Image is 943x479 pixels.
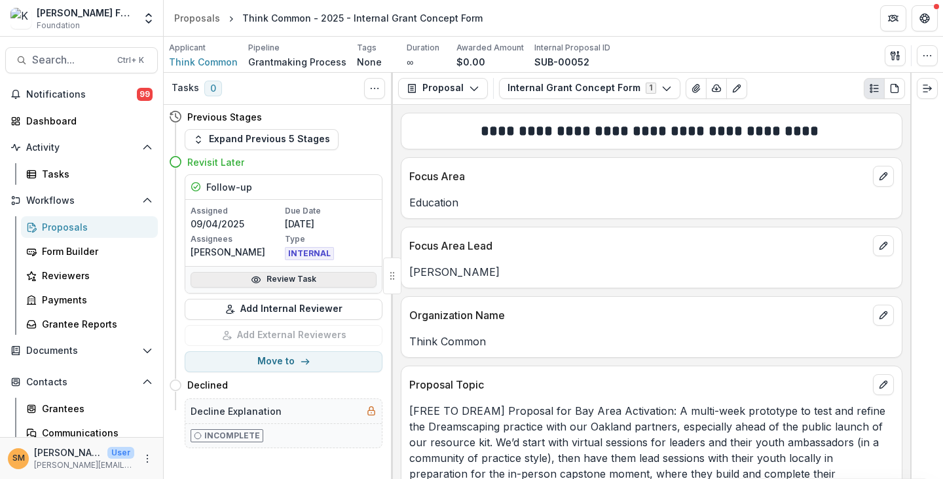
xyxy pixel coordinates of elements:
a: Grantee Reports [21,313,158,335]
button: Partners [880,5,906,31]
a: Review Task [191,272,377,288]
a: Dashboard [5,110,158,132]
button: View Attached Files [686,78,707,99]
p: [PERSON_NAME][EMAIL_ADDRESS][PERSON_NAME][DOMAIN_NAME] [34,459,134,471]
button: Internal Grant Concept Form1 [499,78,680,99]
span: Search... [32,54,109,66]
span: Activity [26,142,137,153]
button: Expand right [917,78,938,99]
h5: Decline Explanation [191,404,282,418]
button: Expand Previous 5 Stages [185,129,339,150]
button: Add Internal Reviewer [185,299,382,320]
div: Dashboard [26,114,147,128]
p: Grantmaking Process [248,55,346,69]
button: Open Workflows [5,190,158,211]
button: edit [873,166,894,187]
div: Think Common - 2025 - Internal Grant Concept Form [242,11,483,25]
p: Organization Name [409,307,868,323]
h4: Declined [187,378,228,392]
p: Duration [407,42,439,54]
p: Proposal Topic [409,377,868,393]
button: Open Contacts [5,372,158,393]
div: [PERSON_NAME] Foundation [37,6,134,20]
p: Focus Area [409,168,868,184]
button: Add External Reviewers [185,325,382,346]
h4: Previous Stages [187,110,262,124]
p: $0.00 [456,55,485,69]
p: SUB-00052 [534,55,589,69]
button: Proposal [398,78,488,99]
p: [DATE] [285,217,377,231]
button: Open Activity [5,137,158,158]
a: Tasks [21,163,158,185]
span: 99 [137,88,153,101]
p: Type [285,233,377,245]
div: Proposals [174,11,220,25]
div: Ctrl + K [115,53,147,67]
p: Pipeline [248,42,280,54]
h5: Follow-up [206,180,252,194]
a: Form Builder [21,240,158,262]
p: ∞ [407,55,413,69]
p: Focus Area Lead [409,238,868,254]
a: Think Common [169,55,238,69]
p: [PERSON_NAME] [34,446,102,459]
p: Due Date [285,205,377,217]
p: Awarded Amount [456,42,524,54]
img: Kapor Foundation [10,8,31,29]
div: Tasks [42,167,147,181]
span: Contacts [26,377,137,388]
button: edit [873,305,894,326]
button: Open entity switcher [139,5,158,31]
button: edit [873,374,894,395]
div: Subina Mahal [12,454,25,463]
button: Get Help [912,5,938,31]
a: Payments [21,289,158,311]
a: Communications [21,422,158,444]
p: Assignees [191,233,282,245]
button: Toggle View Cancelled Tasks [364,78,385,99]
button: Move to [185,351,382,372]
button: edit [873,235,894,256]
span: Foundation [37,20,80,31]
h3: Tasks [172,83,199,94]
button: Search... [5,47,158,73]
p: Think Common [409,334,894,349]
div: Proposals [42,220,147,234]
button: Open Documents [5,340,158,361]
span: Workflows [26,195,137,206]
button: PDF view [884,78,905,99]
p: Internal Proposal ID [534,42,610,54]
p: Applicant [169,42,206,54]
button: More [139,451,155,467]
p: Tags [357,42,377,54]
button: Edit as form [726,78,747,99]
span: INTERNAL [285,247,334,260]
div: Form Builder [42,244,147,258]
span: Documents [26,345,137,356]
div: Grantee Reports [42,317,147,331]
h4: Revisit Later [187,155,244,169]
p: User [107,447,134,459]
p: Assigned [191,205,282,217]
span: 0 [204,81,222,96]
p: None [357,55,382,69]
p: Education [409,195,894,210]
a: Proposals [169,9,225,28]
p: [PERSON_NAME] [409,264,894,280]
button: Plaintext view [864,78,885,99]
p: [PERSON_NAME] [191,245,282,259]
button: Notifications99 [5,84,158,105]
a: Grantees [21,398,158,419]
div: Grantees [42,402,147,415]
p: 09/04/2025 [191,217,282,231]
a: Proposals [21,216,158,238]
div: Payments [42,293,147,307]
span: Notifications [26,89,137,100]
p: Incomplete [204,430,260,442]
nav: breadcrumb [169,9,488,28]
div: Reviewers [42,269,147,282]
div: Communications [42,426,147,440]
a: Reviewers [21,265,158,286]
